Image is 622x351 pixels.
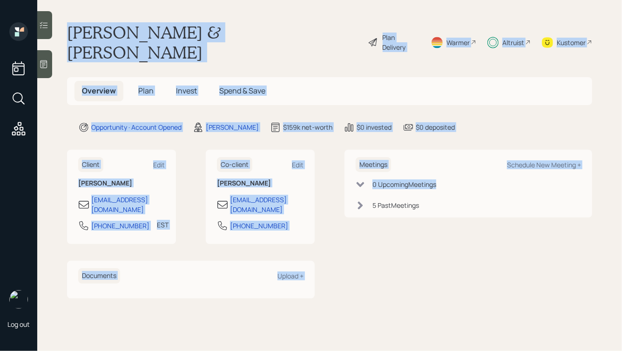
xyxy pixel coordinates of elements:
div: Plan Delivery [383,33,419,52]
div: Warmer [446,38,470,47]
div: [EMAIL_ADDRESS][DOMAIN_NAME] [91,195,165,214]
h6: [PERSON_NAME] [78,179,165,187]
div: [EMAIL_ADDRESS][DOMAIN_NAME] [230,195,304,214]
div: 5 Past Meeting s [372,200,419,210]
div: $0 invested [357,122,392,132]
h1: [PERSON_NAME] & [PERSON_NAME] [67,22,360,62]
div: 0 Upcoming Meeting s [372,179,436,189]
div: $159k net-worth [283,122,332,132]
h6: Co-client [217,157,252,172]
div: [PHONE_NUMBER] [91,221,149,231]
div: [PHONE_NUMBER] [230,221,288,231]
img: hunter_neumayer.jpg [9,290,28,309]
span: Invest [176,86,197,96]
div: Altruist [502,38,524,47]
h6: Meetings [356,157,391,172]
div: Upload + [277,272,304,280]
div: Schedule New Meeting + [507,160,581,169]
h6: Documents [78,268,120,284]
div: Log out [7,320,30,329]
span: Plan [138,86,154,96]
div: Kustomer [557,38,586,47]
div: EST [157,220,169,230]
h6: [PERSON_NAME] [217,179,304,187]
span: Spend & Save [219,86,265,96]
div: [PERSON_NAME] [206,122,259,132]
div: Edit [153,160,165,169]
span: Overview [82,86,116,96]
h6: Client [78,157,103,172]
div: Edit [292,160,304,169]
div: $0 deposited [416,122,455,132]
div: Opportunity · Account Opened [91,122,182,132]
